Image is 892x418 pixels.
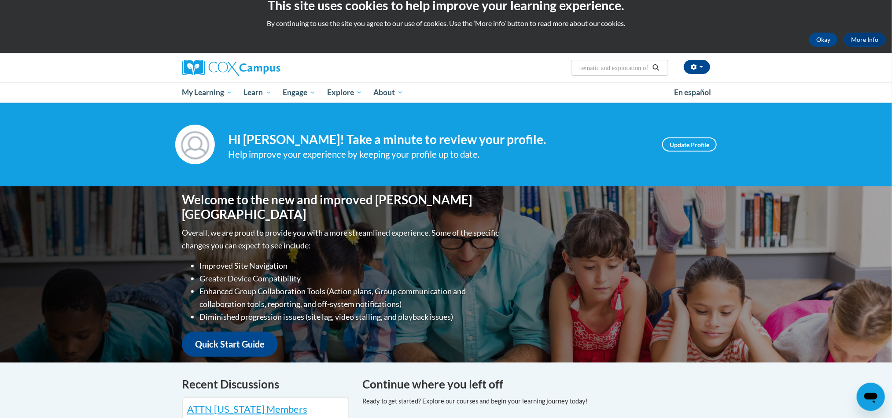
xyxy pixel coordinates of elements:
a: My Learning [176,82,238,103]
a: Learn [238,82,277,103]
input: Search Courses [579,63,649,73]
span: About [373,87,403,98]
img: Cox Campus [182,60,280,76]
a: Quick Start Guide [182,332,278,357]
span: My Learning [182,87,232,98]
button: Account Settings [684,60,710,74]
a: Explore [321,82,368,103]
span: Explore [327,87,362,98]
a: En español [668,83,717,102]
a: About [368,82,409,103]
div: Help improve your experience by keeping your profile up to date. [228,147,649,162]
span: Engage [283,87,316,98]
span: Learn [244,87,272,98]
a: Update Profile [662,137,717,152]
button: Search [649,63,663,73]
img: Profile Image [175,125,215,164]
a: Cox Campus [182,60,349,76]
a: More Info [844,33,885,47]
li: Enhanced Group Collaboration Tools (Action plans, Group communication and collaboration tools, re... [199,285,501,311]
li: Diminished progression issues (site lag, video stalling, and playback issues) [199,311,501,323]
span: En español [674,88,711,97]
li: Greater Device Compatibility [199,272,501,285]
button: Okay [809,33,837,47]
p: By continuing to use the site you agree to our use of cookies. Use the ‘More info’ button to read... [7,18,885,28]
a: ATTN [US_STATE] Members [187,403,307,415]
iframe: Button to launch messaging window [857,383,885,411]
div: Main menu [169,82,723,103]
a: Engage [277,82,321,103]
h4: Hi [PERSON_NAME]! Take a minute to review your profile. [228,132,649,147]
li: Improved Site Navigation [199,259,501,272]
p: Overall, we are proud to provide you with a more streamlined experience. Some of the specific cha... [182,226,501,252]
h1: Welcome to the new and improved [PERSON_NAME][GEOGRAPHIC_DATA] [182,192,501,222]
h4: Recent Discussions [182,376,349,393]
h4: Continue where you left off [362,376,710,393]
